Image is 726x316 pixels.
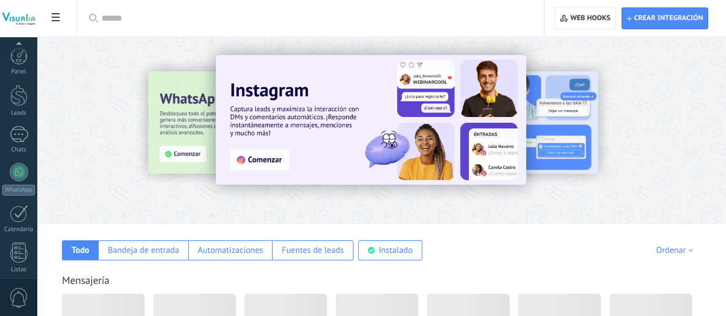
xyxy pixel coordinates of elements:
[634,14,703,23] span: Crear integración
[2,266,36,274] div: Listas
[2,185,35,196] div: WhatsApp
[108,245,179,256] div: Bandeja de entrada
[2,146,36,154] div: Chats
[62,274,110,287] a: Mensajería
[2,68,36,76] div: Panel
[282,245,344,256] div: Fuentes de leads
[622,7,708,29] button: Crear integración
[198,245,263,256] div: Automatizaciones
[2,226,36,233] div: Calendario
[570,14,611,23] span: Web hooks
[216,55,526,185] img: Slide 1
[379,245,413,256] div: Instalado
[72,245,90,256] div: Todo
[555,7,615,29] button: Web hooks
[656,245,697,256] div: Ordenar
[2,110,36,117] div: Leads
